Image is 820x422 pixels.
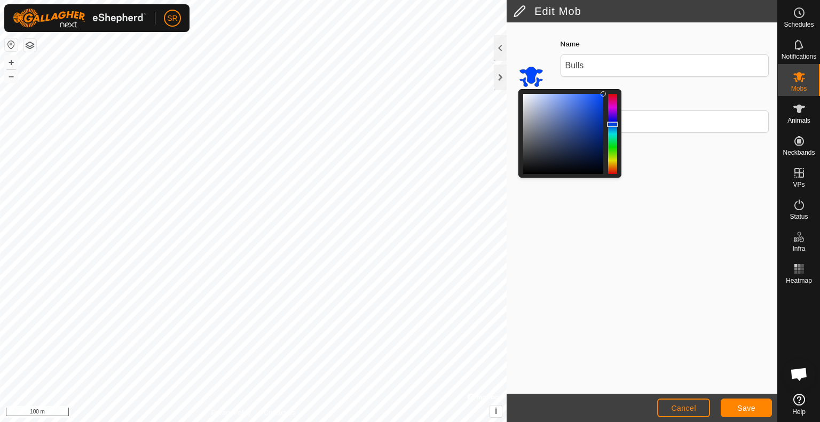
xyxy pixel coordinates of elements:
button: Save [721,399,772,417]
button: Cancel [657,399,710,417]
a: Help [778,389,820,419]
h2: Edit Mob [513,5,777,18]
span: Infra [792,245,805,252]
button: Map Layers [23,39,36,52]
button: i [490,405,502,417]
span: Help [792,409,806,415]
a: Privacy Policy [211,408,251,418]
span: Cancel [671,404,696,412]
img: Gallagher Logo [13,9,146,28]
div: Open chat [783,358,815,390]
span: Notifications [782,53,816,60]
button: Reset Map [5,38,18,51]
span: Schedules [784,21,814,28]
span: Animals [787,117,810,124]
a: Contact Us [264,408,295,418]
span: i [495,407,497,416]
span: Neckbands [783,149,815,156]
span: Status [790,213,808,220]
label: Name [561,39,580,50]
span: Mobs [791,85,807,92]
button: – [5,70,18,83]
span: Save [737,404,755,412]
span: SR [167,13,177,24]
span: VPs [793,181,805,188]
span: Heatmap [786,277,812,284]
button: + [5,56,18,69]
